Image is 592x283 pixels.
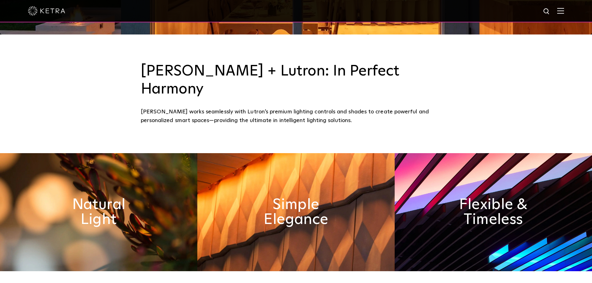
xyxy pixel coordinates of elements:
[447,197,540,227] h2: Flexible & Timeless
[543,8,551,16] img: search icon
[197,153,395,271] img: simple_elegance
[557,8,564,14] img: Hamburger%20Nav.svg
[395,153,592,271] img: flexible_timeless_ketra
[141,107,452,125] div: [PERSON_NAME] works seamlessly with Lutron’s premium lighting controls and shades to create power...
[141,62,452,98] h3: [PERSON_NAME] + Lutron: In Perfect Harmony
[249,197,342,227] h2: Simple Elegance
[28,6,65,16] img: ketra-logo-2019-white
[52,197,145,227] h2: Natural Light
